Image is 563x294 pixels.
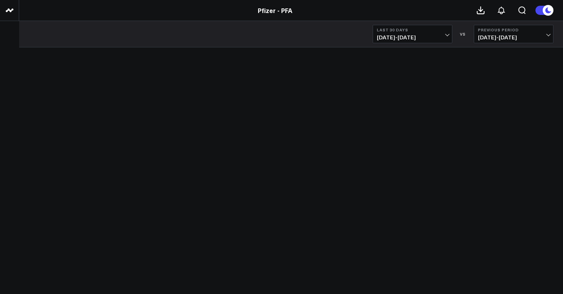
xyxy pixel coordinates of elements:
[377,28,448,32] b: Last 30 Days
[478,28,549,32] b: Previous Period
[373,25,452,43] button: Last 30 Days[DATE]-[DATE]
[377,34,448,41] span: [DATE] - [DATE]
[478,34,549,41] span: [DATE] - [DATE]
[474,25,553,43] button: Previous Period[DATE]-[DATE]
[258,6,292,15] a: Pfizer - PFA
[456,32,470,36] div: VS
